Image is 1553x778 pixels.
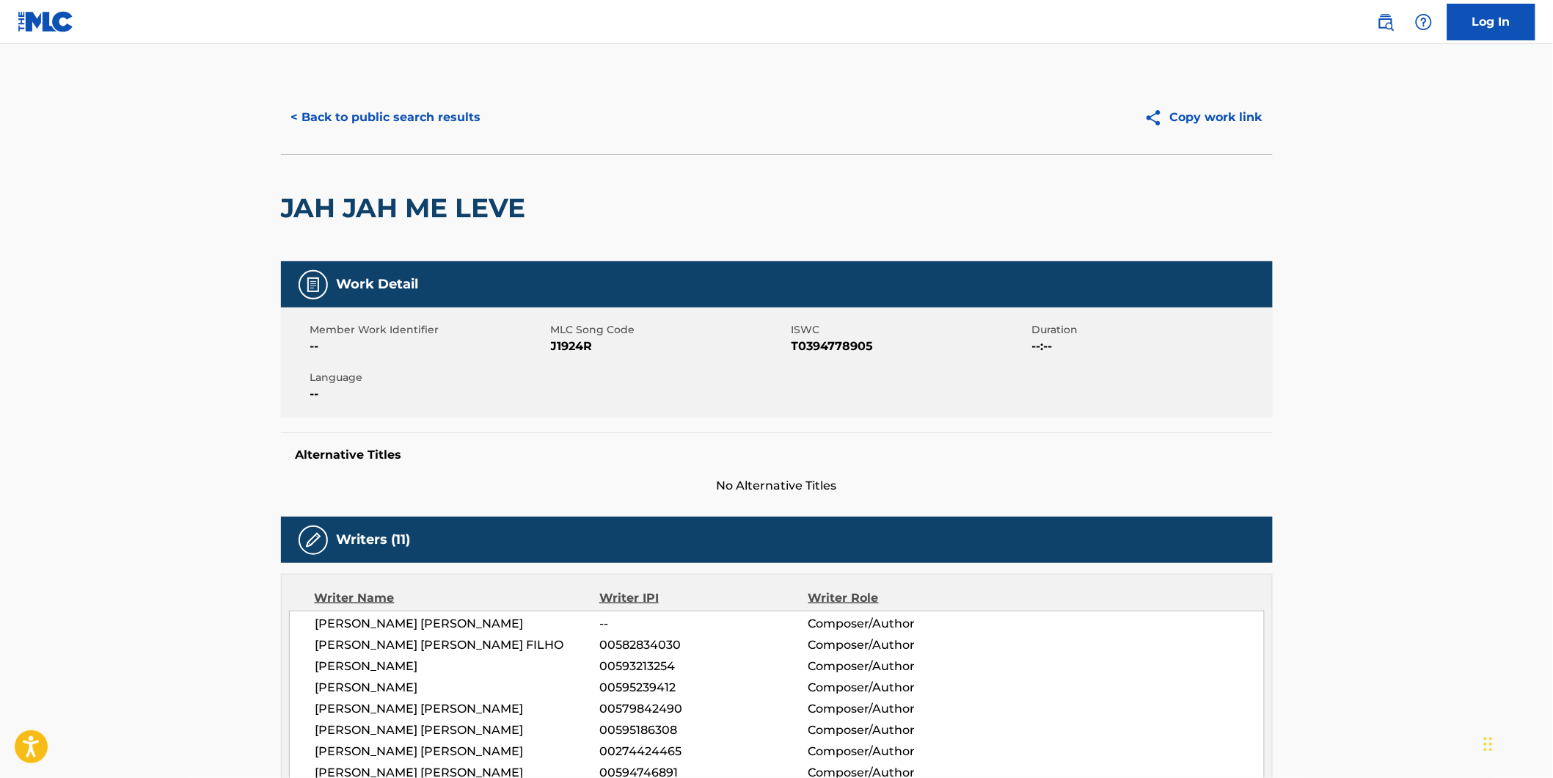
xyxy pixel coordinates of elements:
[304,276,322,294] img: Work Detail
[808,615,998,633] span: Composer/Author
[1032,338,1269,355] span: --:--
[310,370,547,385] span: Language
[599,636,808,654] span: 00582834030
[1377,13,1395,31] img: search
[281,192,533,225] h2: JAH JAH ME LEVE
[337,276,419,293] h5: Work Detail
[281,477,1273,495] span: No Alternative Titles
[281,99,492,136] button: < Back to public search results
[1447,4,1535,40] a: Log In
[315,743,600,760] span: [PERSON_NAME] [PERSON_NAME]
[18,11,74,32] img: MLC Logo
[1415,13,1433,31] img: help
[1480,708,1553,778] iframe: Chat Widget
[315,589,600,607] div: Writer Name
[808,636,998,654] span: Composer/Author
[315,700,600,718] span: [PERSON_NAME] [PERSON_NAME]
[808,743,998,760] span: Composer/Author
[599,679,808,697] span: 00595239412
[296,448,1258,462] h5: Alternative Titles
[792,322,1028,338] span: ISWC
[315,679,600,697] span: [PERSON_NAME]
[310,338,547,355] span: --
[808,658,998,675] span: Composer/Author
[1484,722,1493,766] div: Drag
[808,589,998,607] div: Writer Role
[551,338,788,355] span: J1924R
[599,743,808,760] span: 00274424465
[599,721,808,739] span: 00595186308
[599,700,808,718] span: 00579842490
[599,589,808,607] div: Writer IPI
[304,531,322,549] img: Writers
[315,636,600,654] span: [PERSON_NAME] [PERSON_NAME] FILHO
[310,385,547,403] span: --
[1134,99,1273,136] button: Copy work link
[792,338,1028,355] span: T0394778905
[315,615,600,633] span: [PERSON_NAME] [PERSON_NAME]
[310,322,547,338] span: Member Work Identifier
[808,679,998,697] span: Composer/Author
[599,615,808,633] span: --
[808,700,998,718] span: Composer/Author
[315,721,600,739] span: [PERSON_NAME] [PERSON_NAME]
[808,721,998,739] span: Composer/Author
[1144,109,1170,127] img: Copy work link
[599,658,808,675] span: 00593213254
[315,658,600,675] span: [PERSON_NAME]
[337,531,411,548] h5: Writers (11)
[1371,7,1400,37] a: Public Search
[1032,322,1269,338] span: Duration
[1409,7,1439,37] div: Help
[551,322,788,338] span: MLC Song Code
